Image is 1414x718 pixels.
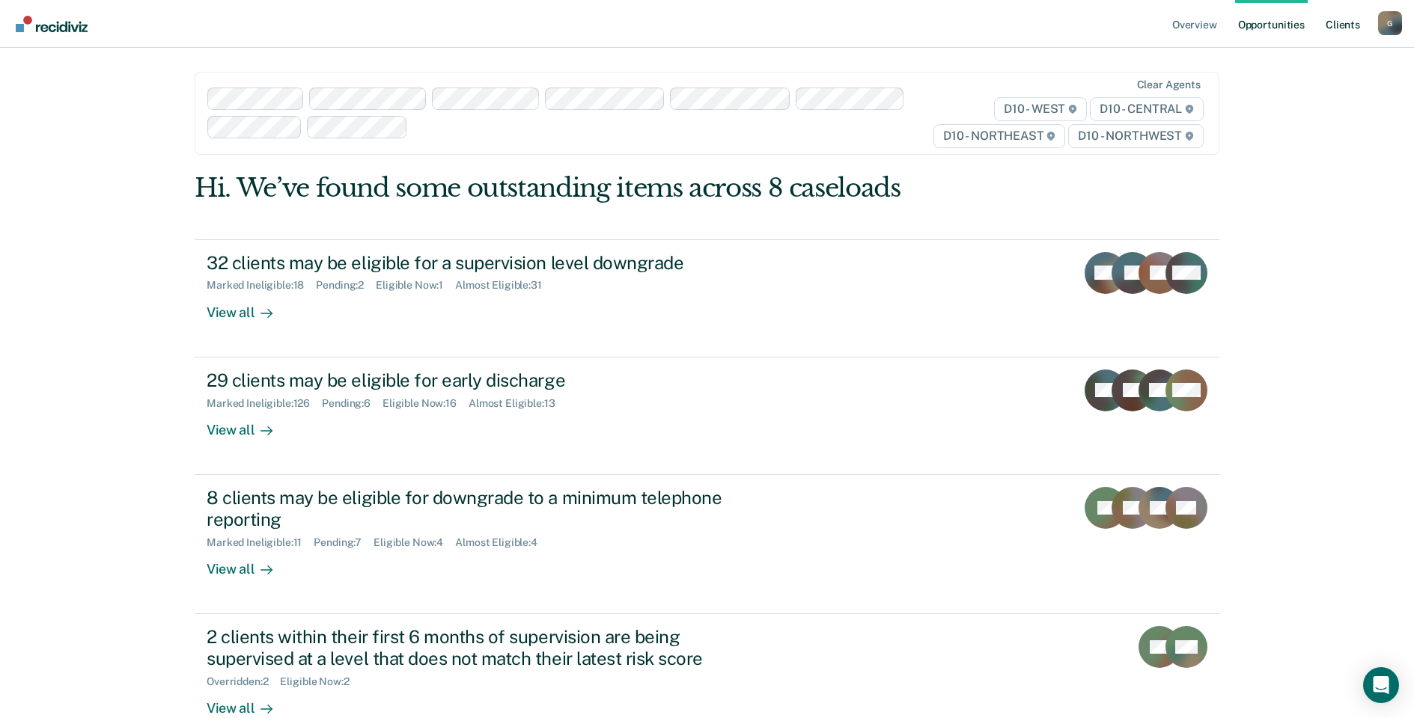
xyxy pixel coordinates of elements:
div: View all [207,687,290,717]
div: 2 clients within their first 6 months of supervision are being supervised at a level that does no... [207,626,732,669]
div: Eligible Now : 4 [374,536,455,549]
span: D10 - WEST [994,97,1087,121]
span: D10 - NORTHWEST [1068,124,1203,148]
div: Almost Eligible : 13 [469,397,567,410]
a: 29 clients may be eligible for early dischargeMarked Ineligible:126Pending:6Eligible Now:16Almost... [195,358,1219,475]
a: 32 clients may be eligible for a supervision level downgradeMarked Ineligible:18Pending:2Eligible... [195,239,1219,358]
span: D10 - CENTRAL [1090,97,1204,121]
div: G [1378,11,1402,35]
span: D10 - NORTHEAST [933,124,1065,148]
div: 29 clients may be eligible for early discharge [207,369,732,391]
div: Almost Eligible : 31 [455,279,554,292]
div: View all [207,292,290,321]
div: Eligible Now : 2 [280,675,361,688]
div: Overridden : 2 [207,675,280,688]
div: Open Intercom Messenger [1363,667,1399,703]
div: Marked Ineligible : 11 [207,536,314,549]
div: Marked Ineligible : 18 [207,279,316,292]
div: Clear agents [1137,79,1201,91]
div: 32 clients may be eligible for a supervision level downgrade [207,252,732,274]
div: Eligible Now : 16 [383,397,469,410]
div: View all [207,409,290,438]
a: 8 clients may be eligible for downgrade to a minimum telephone reportingMarked Ineligible:11Pendi... [195,475,1219,614]
div: Pending : 2 [316,279,376,292]
div: Marked Ineligible : 126 [207,397,322,410]
img: Recidiviz [16,16,88,32]
div: Hi. We’ve found some outstanding items across 8 caseloads [195,173,1014,203]
div: Pending : 7 [314,536,374,549]
div: Almost Eligible : 4 [455,536,549,549]
button: Profile dropdown button [1378,11,1402,35]
div: View all [207,548,290,577]
div: Eligible Now : 1 [376,279,455,292]
div: 8 clients may be eligible for downgrade to a minimum telephone reporting [207,487,732,530]
div: Pending : 6 [322,397,383,410]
